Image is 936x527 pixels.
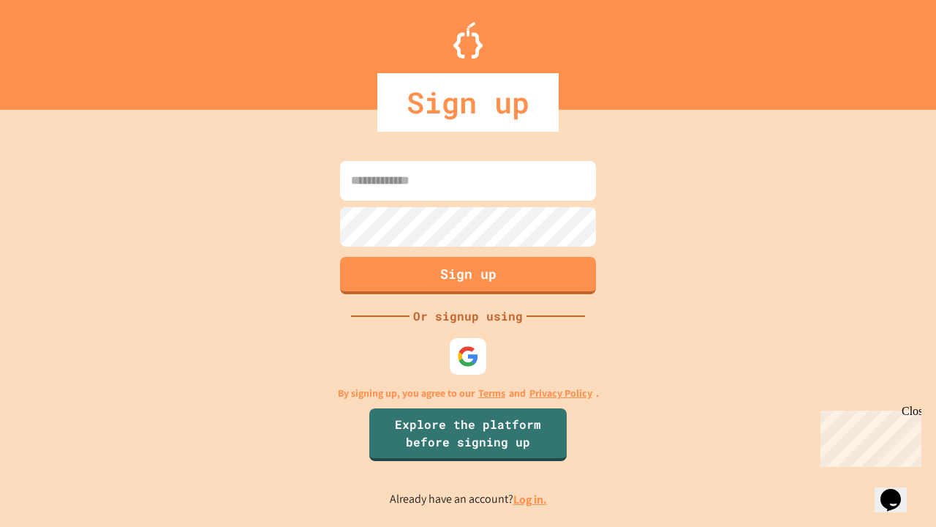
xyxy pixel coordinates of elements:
[340,257,596,294] button: Sign up
[6,6,101,93] div: Chat with us now!Close
[457,345,479,367] img: google-icon.svg
[529,386,592,401] a: Privacy Policy
[369,408,567,461] a: Explore the platform before signing up
[815,405,921,467] iframe: chat widget
[478,386,505,401] a: Terms
[409,307,526,325] div: Or signup using
[377,73,559,132] div: Sign up
[875,468,921,512] iframe: chat widget
[390,490,547,509] p: Already have an account?
[513,492,547,507] a: Log in.
[338,386,599,401] p: By signing up, you agree to our and .
[453,22,483,59] img: Logo.svg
